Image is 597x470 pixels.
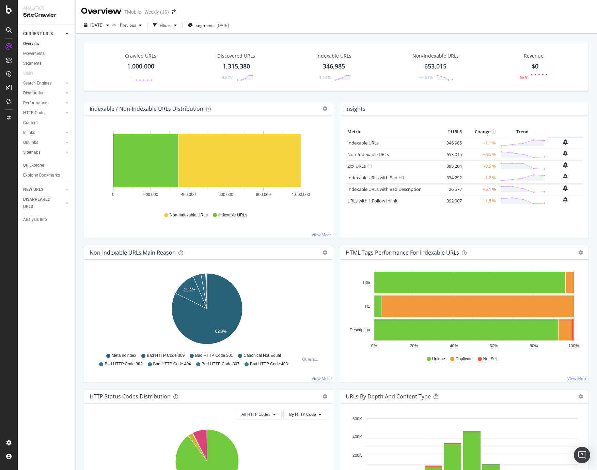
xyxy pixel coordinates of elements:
div: NEW URLS [23,186,43,193]
div: Analytics [23,5,70,11]
td: 334,292 [436,172,464,183]
button: Filters [150,20,179,31]
td: -0.5 % [464,160,498,172]
span: Bad HTTP Code 404 [153,361,191,367]
span: Bad HTTP Code 309 [147,353,185,359]
div: gear [323,394,327,399]
a: Performance [23,100,64,107]
span: Bad HTTP Code 403 [250,361,288,367]
div: Segments [23,60,42,67]
a: View More [312,232,332,238]
div: Others... [302,356,321,362]
div: HTTP Codes [23,109,46,117]
span: Canonical Not Equal [243,353,281,359]
span: Meta noindex [112,353,136,359]
td: 898,284 [436,160,464,172]
a: Search Engines [23,80,64,87]
div: Url Explorer [23,162,44,169]
div: - [130,75,132,80]
text: 400,000 [181,192,196,197]
span: Bad HTTP Code 301 [195,353,233,359]
text: 100% [568,344,579,348]
div: +0.61% [419,75,433,80]
div: Analysis Info [23,216,47,223]
td: +1.5 % [464,195,498,207]
span: Bad HTTP Code 302 [105,361,142,367]
div: Search Engines [23,80,51,87]
div: gear [323,250,327,255]
text: 82.3% [215,329,227,334]
span: vs [112,22,117,28]
div: Inlinks [23,129,35,136]
div: arrow-right-arrow-left [172,10,176,14]
a: Indexable URLs [347,140,379,146]
button: Previous [117,20,144,31]
div: URLs by Depth and Content Type [346,393,431,400]
a: Url Explorer [23,162,70,169]
span: By HTTP Code [289,411,316,417]
span: Not Set [483,356,497,362]
span: Duplicate [456,356,473,362]
text: 200,000 [143,192,158,197]
div: bell-plus [563,151,568,156]
span: Indexable URLs [218,212,247,218]
span: All HTTP Codes [241,411,270,417]
div: HTTP Status Codes Distribution [90,393,171,400]
td: -1.2 % [464,172,498,183]
td: 346,985 [436,137,464,149]
div: Content [23,119,38,126]
th: # URLS [436,127,464,137]
button: All HTTP Codes [236,409,282,420]
div: Sitemaps [23,149,41,156]
div: -1.13% [318,75,331,80]
a: Visits [23,70,40,77]
div: gear [578,394,583,399]
div: HTML Tags Performance for Indexable URLs [346,249,459,256]
a: Indexable URLs with Bad Description [347,186,422,192]
div: bell-plus [563,197,568,202]
text: 0% [371,344,377,348]
div: 1,000,000 [127,62,154,71]
svg: A chart. [90,127,325,206]
text: 20% [410,344,418,348]
a: 2xx URLs [347,163,366,169]
div: SiteCrawler [23,11,70,19]
a: Indexable URLs with Bad H1 [347,175,404,181]
text: 0 [112,192,114,197]
text: 400K [352,435,362,439]
span: 2025 Sep. 26th [90,22,104,28]
div: TMobile - Weekly (JS) [124,9,169,15]
text: 200K [352,453,362,458]
div: Outlinks [23,139,38,146]
td: -1.1 % [464,137,498,149]
div: Open Intercom Messenger [574,447,590,463]
a: DISAPPEARED URLS [23,196,64,210]
a: URLs with 1 Follow Inlink [347,198,397,204]
a: Distribution [23,90,64,97]
text: H1 [365,304,370,309]
a: Content [23,119,70,126]
text: 11.2% [184,288,195,292]
div: Visits [23,70,33,77]
a: CURRENT URLS [23,30,64,37]
span: $0 [532,62,538,70]
div: gear [578,250,583,255]
div: bell-plus [563,162,568,168]
div: Discovered URLs [217,52,255,59]
span: Bad HTTP Code 307 [202,361,239,367]
div: 1,315,380 [223,62,250,71]
td: 26,577 [436,183,464,195]
div: [DATE] [217,22,229,28]
text: Title [362,280,370,285]
td: 653,015 [436,149,464,160]
td: 392,007 [436,195,464,207]
a: Sitemaps [23,149,64,156]
th: Change [464,127,498,137]
span: Non-Indexable URLs [170,212,207,218]
a: HTTP Codes [23,109,64,117]
a: NEW URLS [23,186,64,193]
text: 600K [352,416,362,421]
text: 40% [450,344,458,348]
div: Overview [81,5,122,17]
div: Crawled URLs [125,52,156,59]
